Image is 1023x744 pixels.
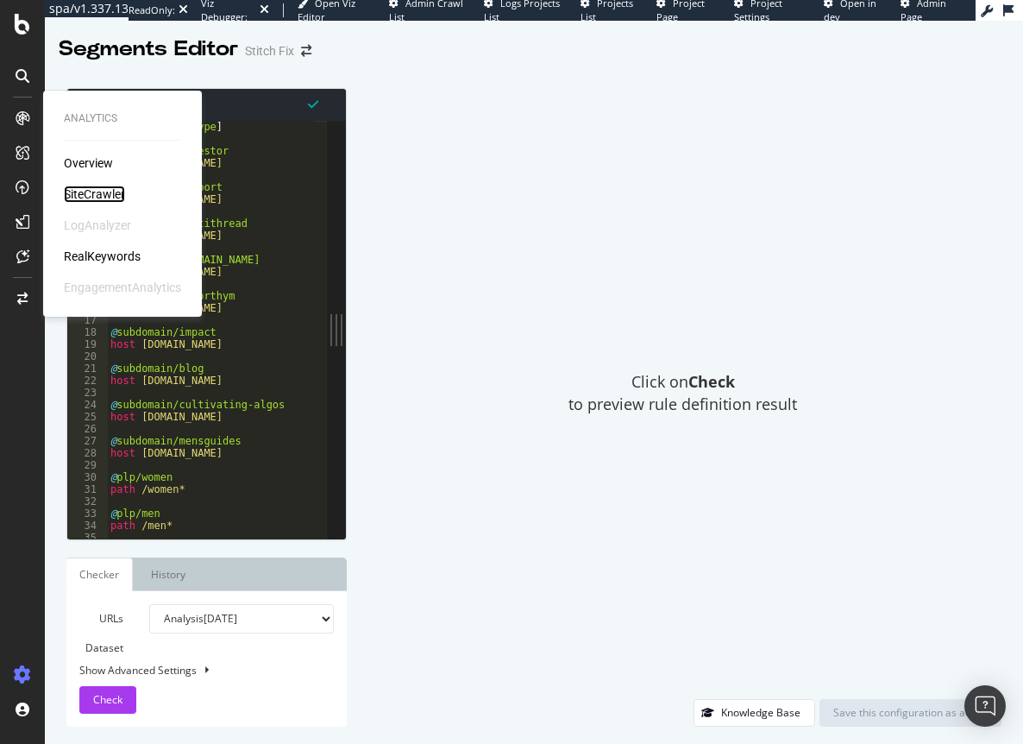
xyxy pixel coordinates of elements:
[301,45,311,57] div: arrow-right-arrow-left
[67,326,108,338] div: 18
[67,520,108,532] div: 34
[66,558,133,591] a: Checker
[93,692,122,707] span: Check
[67,338,108,350] div: 19
[67,89,346,121] div: Segments Rules Editor
[67,314,108,326] div: 17
[67,459,108,471] div: 29
[67,471,108,483] div: 30
[64,154,113,172] a: Overview
[64,217,131,234] div: LogAnalyzer
[694,705,815,720] a: Knowledge Base
[833,705,988,720] div: Save this configuration as active
[137,558,199,591] a: History
[67,350,108,363] div: 20
[66,604,136,663] label: URLs Dataset
[688,371,735,392] strong: Check
[67,423,108,435] div: 26
[568,371,797,415] span: Click on to preview rule definition result
[59,35,238,64] div: Segments Editor
[67,435,108,447] div: 27
[67,495,108,508] div: 32
[67,508,108,520] div: 33
[64,186,125,203] a: SiteCrawler
[129,3,175,17] div: ReadOnly:
[66,663,321,678] div: Show Advanced Settings
[819,699,1001,727] button: Save this configuration as active
[694,699,815,727] button: Knowledge Base
[721,705,800,720] div: Knowledge Base
[67,399,108,411] div: 24
[67,363,108,375] div: 21
[64,248,141,265] a: RealKeywords
[79,686,136,714] button: Check
[67,375,108,387] div: 22
[67,411,108,423] div: 25
[64,279,181,296] div: EngagementAnalytics
[64,111,181,126] div: Analytics
[67,387,108,399] div: 23
[245,42,294,60] div: Stitch Fix
[67,532,108,544] div: 35
[67,483,108,495] div: 31
[308,96,318,112] span: Syntax is valid
[964,685,1006,727] div: Open Intercom Messenger
[67,447,108,459] div: 28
